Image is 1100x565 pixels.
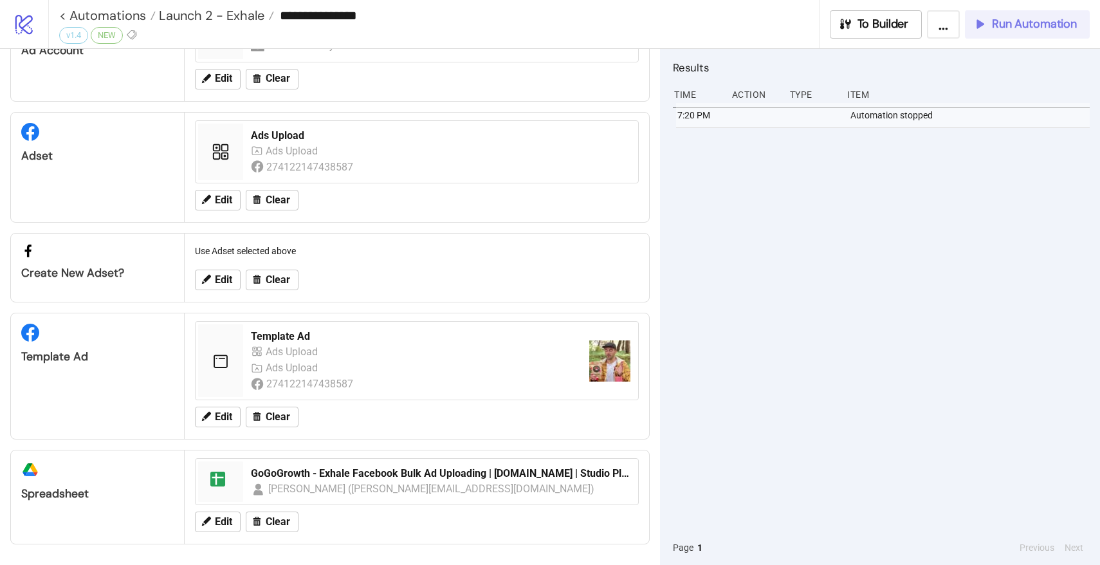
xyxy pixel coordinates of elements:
img: https://scontent-fra3-1.xx.fbcdn.net/v/t15.13418-10/428198484_231967310001222_8113646704397009808... [589,340,630,382]
span: Clear [266,274,290,286]
button: 1 [693,541,706,555]
button: Run Automation [965,10,1090,39]
div: Item [846,82,1090,107]
div: Spreadsheet [21,486,174,501]
button: Clear [246,407,298,427]
a: < Automations [59,9,156,22]
div: Ads Upload [251,129,630,143]
div: [PERSON_NAME] ([PERSON_NAME][EMAIL_ADDRESS][DOMAIN_NAME]) [268,481,595,497]
div: NEW [91,27,123,44]
div: Ads Upload [266,360,321,376]
span: To Builder [857,17,909,32]
div: 274122147438587 [266,159,356,175]
button: Clear [246,270,298,290]
div: v1.4 [59,27,88,44]
span: Edit [215,73,232,84]
button: Clear [246,512,298,532]
div: Ad Account [21,43,174,58]
div: Template Ad [251,329,579,344]
button: Edit [195,190,241,210]
div: Create new adset? [21,266,174,281]
span: Clear [266,73,290,84]
div: Use Adset selected above [190,239,644,263]
span: Page [673,541,693,555]
button: Next [1061,541,1087,555]
span: Clear [266,411,290,423]
span: Edit [215,274,232,286]
div: Action [731,82,780,107]
span: Edit [215,194,232,206]
div: Template Ad [21,349,174,364]
div: 274122147438587 [266,376,356,392]
button: Edit [195,407,241,427]
a: Launch 2 - Exhale [156,9,274,22]
div: Ads Upload [266,143,321,159]
div: Type [789,82,838,107]
button: Clear [246,69,298,89]
span: Edit [215,516,232,528]
div: GoGoGrowth - Exhale Facebook Bulk Ad Uploading | [DOMAIN_NAME] | Studio Plan v1.4 [251,467,630,481]
button: Clear [246,190,298,210]
span: Edit [215,411,232,423]
span: Clear [266,516,290,528]
div: Ads Upload [266,344,321,360]
div: 7:20 PM [676,103,725,127]
span: Clear [266,194,290,206]
button: Edit [195,69,241,89]
div: Automation stopped [849,103,1093,127]
h2: Results [673,59,1090,76]
button: To Builder [830,10,922,39]
button: Previous [1016,541,1058,555]
div: Time [673,82,722,107]
button: Edit [195,270,241,290]
div: Adset [21,149,174,163]
button: Edit [195,512,241,532]
span: Launch 2 - Exhale [156,7,264,24]
span: Run Automation [992,17,1077,32]
button: ... [927,10,960,39]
